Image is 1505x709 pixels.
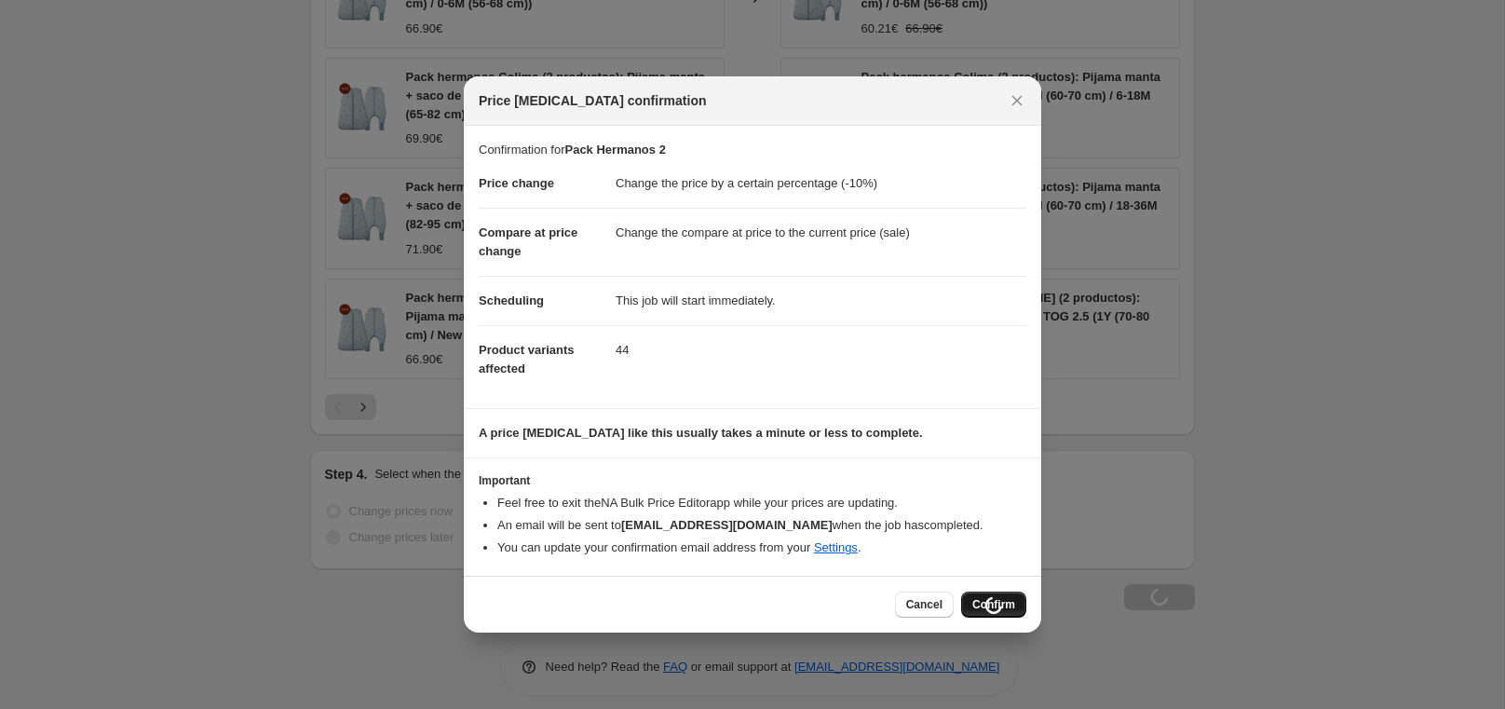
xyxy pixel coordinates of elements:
b: [EMAIL_ADDRESS][DOMAIN_NAME] [621,518,833,532]
span: Price change [479,176,554,190]
span: Price [MEDICAL_DATA] confirmation [479,91,707,110]
dd: Change the price by a certain percentage (-10%) [616,159,1026,208]
dd: Change the compare at price to the current price (sale) [616,208,1026,257]
b: A price [MEDICAL_DATA] like this usually takes a minute or less to complete. [479,426,923,440]
p: Confirmation for [479,141,1026,159]
dd: 44 [616,325,1026,375]
button: Cancel [895,592,954,618]
b: Pack Hermanos 2 [564,143,665,157]
h3: Important [479,473,1026,488]
a: Settings [814,540,858,554]
span: Compare at price change [479,225,577,258]
span: Product variants affected [479,343,575,375]
span: Scheduling [479,293,544,307]
span: Cancel [906,597,942,612]
li: Feel free to exit the NA Bulk Price Editor app while your prices are updating. [497,494,1026,512]
li: You can update your confirmation email address from your . [497,539,1026,557]
li: An email will be sent to when the job has completed . [497,516,1026,535]
dd: This job will start immediately. [616,276,1026,325]
button: Close [1004,88,1030,114]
